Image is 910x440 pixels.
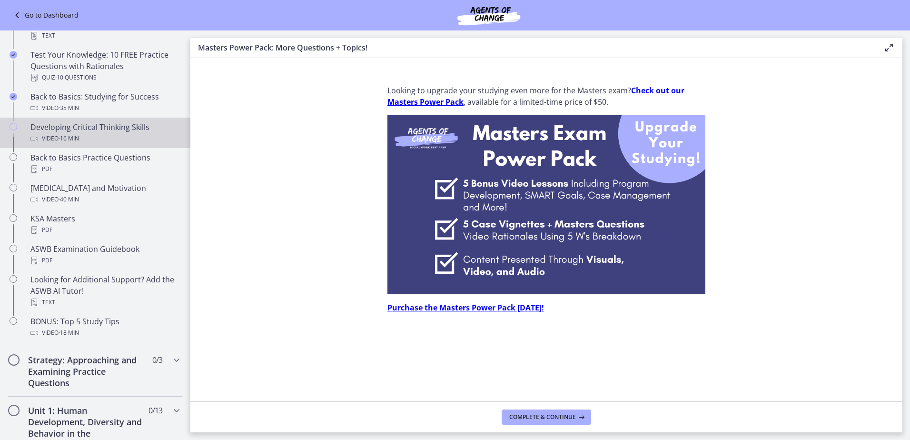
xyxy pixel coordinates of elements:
[30,213,179,236] div: KSA Masters
[152,354,162,366] span: 0 / 3
[432,4,546,27] img: Agents of Change
[387,115,705,294] img: Masters_Power_Pack_%282%29.png
[30,163,179,175] div: PDF
[502,410,591,425] button: Complete & continue
[59,133,79,144] span: · 16 min
[59,327,79,339] span: · 18 min
[28,354,144,389] h2: Strategy: Approaching and Examining Practice Questions
[30,133,179,144] div: Video
[11,10,79,21] a: Go to Dashboard
[55,72,97,83] span: · 10 Questions
[30,297,179,308] div: Text
[30,255,179,266] div: PDF
[30,327,179,339] div: Video
[30,316,179,339] div: BONUS: Top 5 Study Tips
[30,102,179,114] div: Video
[148,405,162,416] span: 0 / 13
[387,85,705,108] p: Looking to upgrade your studying even more for the Masters exam? , available for a limited-time p...
[30,194,179,205] div: Video
[30,224,179,236] div: PDF
[30,49,179,83] div: Test Your Knowledge: 10 FREE Practice Questions with Rationales
[59,194,79,205] span: · 40 min
[30,30,179,41] div: Text
[30,182,179,205] div: [MEDICAL_DATA] and Motivation
[30,121,179,144] div: Developing Critical Thinking Skills
[30,72,179,83] div: Quiz
[509,413,576,421] span: Complete & continue
[10,51,17,59] i: Completed
[387,302,544,313] a: Purchase the Masters Power Pack [DATE]!
[198,42,868,53] h3: Masters Power Pack: More Questions + Topics!
[30,91,179,114] div: Back to Basics: Studying for Success
[30,274,179,308] div: Looking for Additional Support? Add the ASWB AI Tutor!
[30,243,179,266] div: ASWB Examination Guidebook
[30,152,179,175] div: Back to Basics Practice Questions
[10,93,17,100] i: Completed
[59,102,79,114] span: · 35 min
